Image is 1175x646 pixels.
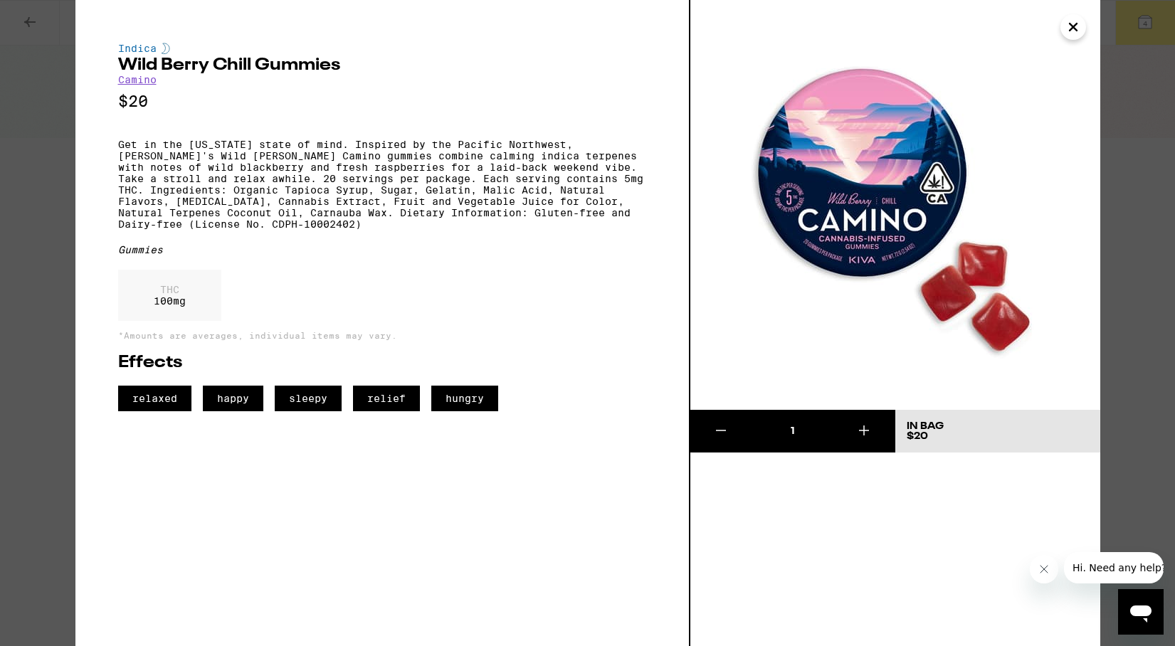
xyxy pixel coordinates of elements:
[895,410,1100,452] button: In Bag$20
[118,74,157,85] a: Camino
[1064,552,1164,583] iframe: Message from company
[118,331,646,340] p: *Amounts are averages, individual items may vary.
[118,92,646,110] p: $20
[275,386,342,411] span: sleepy
[118,57,646,74] h2: Wild Berry Chill Gummies
[203,386,263,411] span: happy
[1060,14,1086,40] button: Close
[907,421,944,431] div: In Bag
[431,386,498,411] span: hungry
[353,386,420,411] span: relief
[118,244,646,255] div: Gummies
[118,386,191,411] span: relaxed
[907,431,928,441] span: $20
[118,139,646,230] p: Get in the [US_STATE] state of mind. Inspired by the Pacific Northwest, [PERSON_NAME]'s Wild [PER...
[118,43,646,54] div: Indica
[9,10,102,21] span: Hi. Need any help?
[154,284,186,295] p: THC
[1118,589,1164,635] iframe: Button to launch messaging window
[118,270,221,321] div: 100 mg
[118,354,646,371] h2: Effects
[1030,555,1058,583] iframe: Close message
[752,424,833,438] div: 1
[162,43,170,54] img: indicaColor.svg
